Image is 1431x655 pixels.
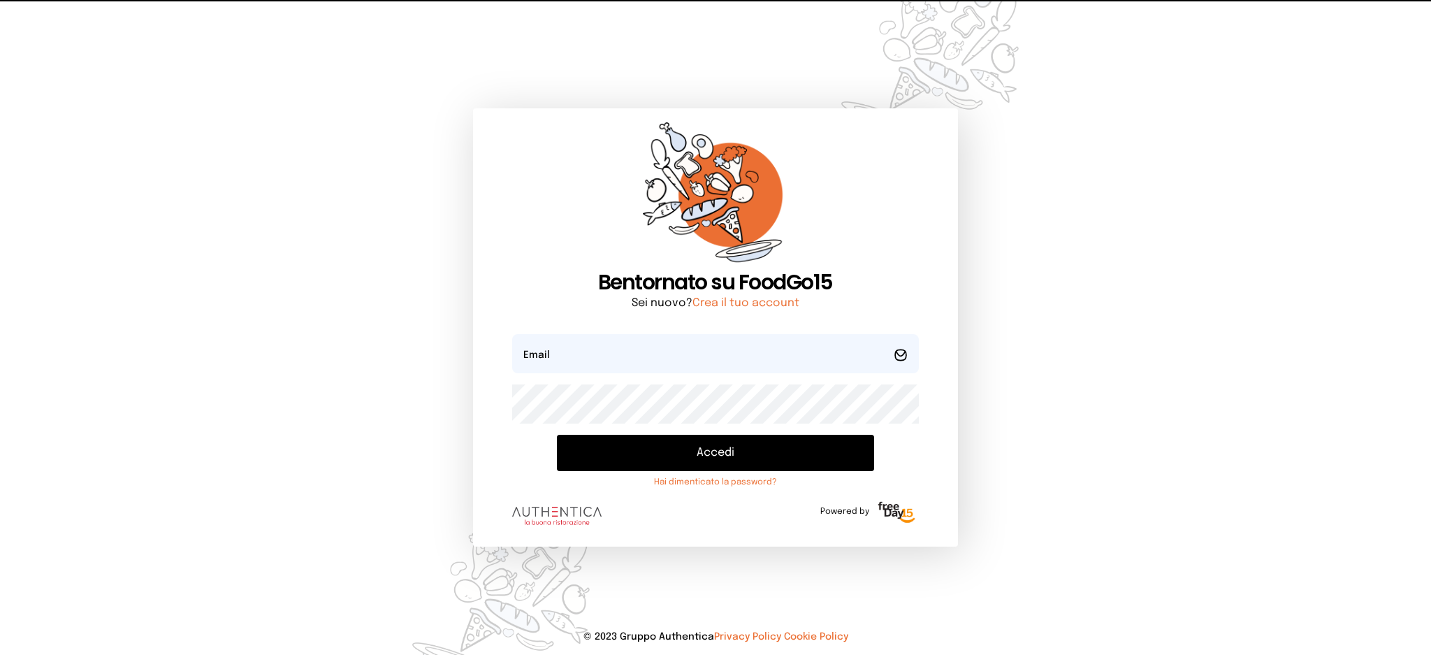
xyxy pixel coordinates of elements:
img: logo-freeday.3e08031.png [875,499,919,527]
p: © 2023 Gruppo Authentica [22,630,1409,644]
a: Cookie Policy [784,632,848,642]
a: Crea il tuo account [692,297,799,309]
span: Powered by [820,506,869,517]
p: Sei nuovo? [512,295,918,312]
a: Hai dimenticato la password? [557,477,873,488]
a: Privacy Policy [714,632,781,642]
h1: Bentornato su FoodGo15 [512,270,918,295]
button: Accedi [557,435,873,471]
img: sticker-orange.65babaf.png [643,122,788,270]
img: logo.8f33a47.png [512,507,602,525]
